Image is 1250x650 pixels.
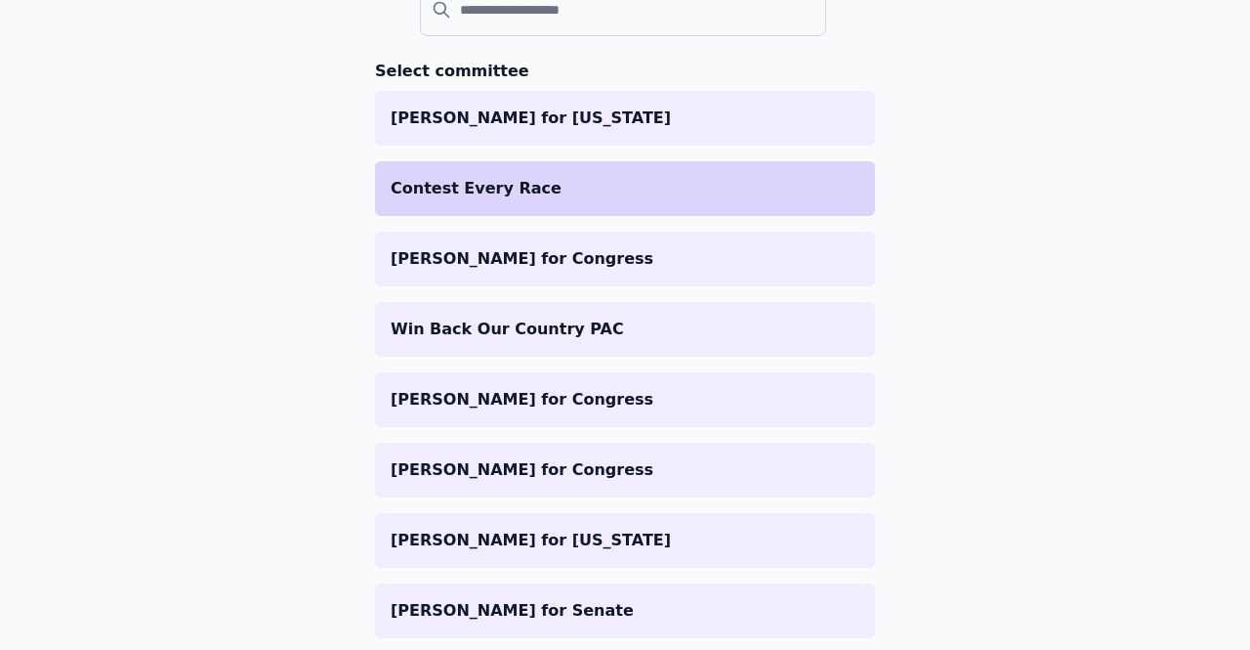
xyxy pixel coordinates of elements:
a: [PERSON_NAME] for [US_STATE] [375,513,875,568]
a: Win Back Our Country PAC [375,302,875,357]
p: [PERSON_NAME] for [US_STATE] [391,529,859,552]
a: [PERSON_NAME] for [US_STATE] [375,91,875,146]
p: Contest Every Race [391,177,859,200]
p: [PERSON_NAME] for Congress [391,458,859,482]
p: Win Back Our Country PAC [391,318,859,341]
p: [PERSON_NAME] for Congress [391,388,859,412]
a: [PERSON_NAME] for Congress [375,372,875,427]
p: [PERSON_NAME] for Congress [391,247,859,271]
a: [PERSON_NAME] for Congress [375,443,875,498]
p: [PERSON_NAME] for [US_STATE] [391,107,859,130]
p: [PERSON_NAME] for Senate [391,599,859,623]
a: Contest Every Race [375,161,875,216]
a: [PERSON_NAME] for Congress [375,232,875,286]
h3: Select committee [375,60,875,83]
a: [PERSON_NAME] for Senate [375,584,875,638]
